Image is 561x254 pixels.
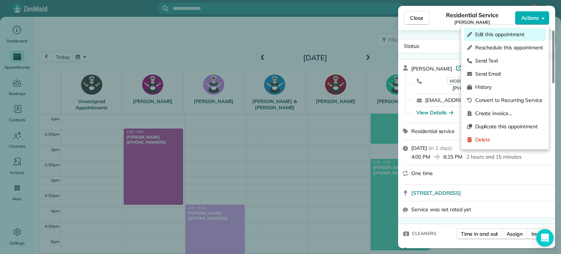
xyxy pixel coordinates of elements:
span: One time [411,170,433,177]
span: [PHONE_NUMBER] [453,85,497,91]
span: Status [404,43,419,49]
span: History [475,83,543,91]
span: Assign [507,230,523,238]
span: Convert to Recurring Service [475,96,543,104]
span: Create invoice… [475,110,543,117]
span: Close [410,14,423,22]
span: MOBILE (DO NOT TEXT) [447,77,500,85]
span: Cleaners [412,230,436,237]
span: · [452,66,456,72]
span: Actions [521,14,539,22]
a: MOBILE (DO NOT TEXT)[PHONE_NUMBER] [425,77,525,92]
a: [STREET_ADDRESS] [411,189,551,197]
span: Edit this appointment [475,31,543,38]
button: Time in and out [456,228,503,239]
a: [EMAIL_ADDRESS][DOMAIN_NAME] [425,97,511,103]
span: Reschedule this appointment [475,44,543,51]
span: Duplicate this appointment [475,123,543,130]
span: [PERSON_NAME] [411,65,452,72]
span: ( in 2 days ) [428,145,452,151]
span: Residential service [411,128,455,134]
span: Send Text [475,57,543,64]
span: Service was not rated yet [411,206,471,213]
button: Invite [527,228,549,239]
p: 2 hours and 15 minutes [466,153,521,160]
button: Close [404,11,430,25]
span: Residential Service [446,11,498,19]
span: 4:00 PM [411,153,430,160]
span: 6:15 PM [443,153,462,160]
span: [DATE] [411,145,427,151]
span: [STREET_ADDRESS] [411,189,461,197]
span: Time in and out [461,230,498,238]
span: [PERSON_NAME] [454,19,490,25]
span: Send Email [475,70,543,77]
button: Assign [502,228,527,239]
span: Invite [531,230,545,238]
div: Open Intercom Messenger [536,229,554,247]
span: Team [404,246,417,253]
span: No team assigned yet [428,246,479,253]
span: Delete [475,136,543,143]
button: View Details [416,109,453,116]
a: Open profile [456,64,494,71]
